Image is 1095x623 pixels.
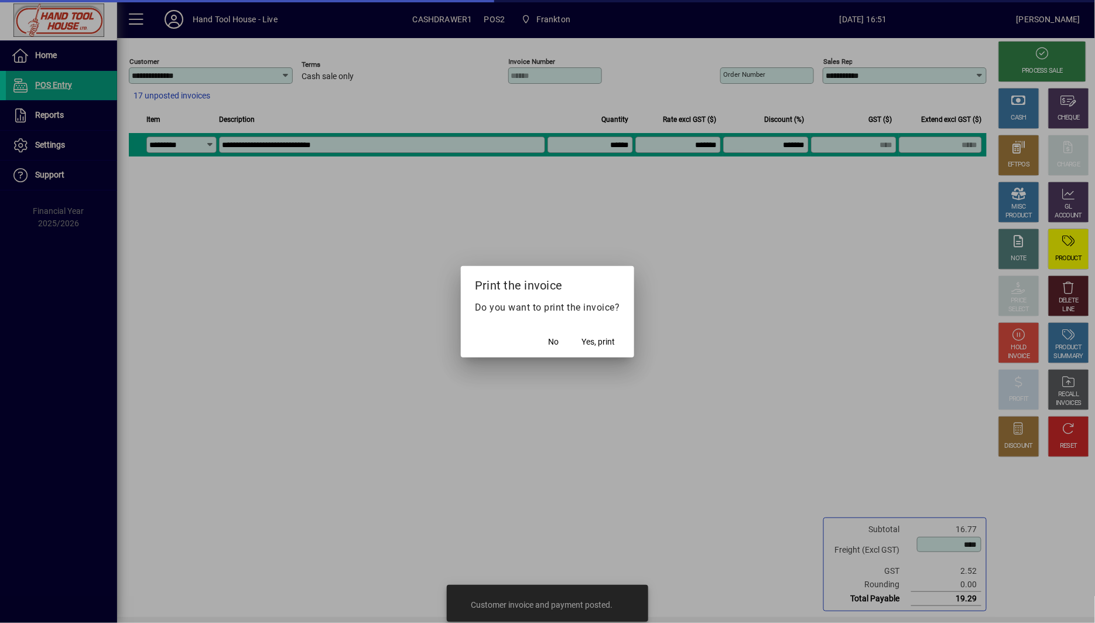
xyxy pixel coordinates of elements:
span: No [549,336,559,348]
span: Yes, print [582,336,615,348]
button: Yes, print [577,332,620,353]
button: No [535,332,573,353]
h2: Print the invoice [461,266,634,300]
p: Do you want to print the invoice? [475,301,620,315]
